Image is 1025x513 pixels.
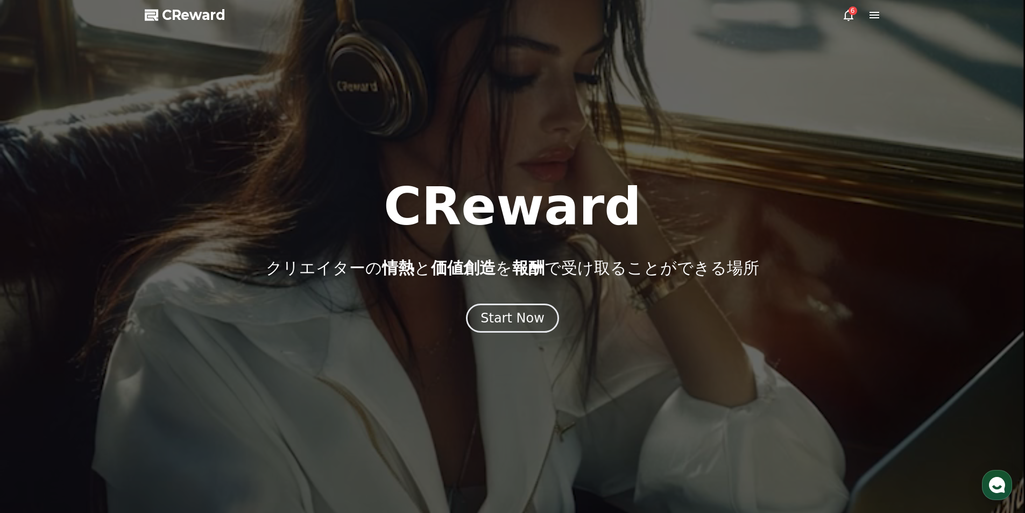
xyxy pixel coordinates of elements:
p: クリエイターの と を で受け取ることができる場所 [266,258,759,278]
span: 情熱 [382,258,414,277]
a: 6 [842,9,855,22]
div: 6 [849,6,857,15]
span: 価値創造 [431,258,496,277]
span: CReward [162,6,225,24]
span: 報酬 [512,258,545,277]
a: CReward [145,6,225,24]
a: Start Now [466,314,559,325]
div: Start Now [480,310,545,327]
button: Start Now [466,304,559,333]
h1: CReward [384,181,641,233]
